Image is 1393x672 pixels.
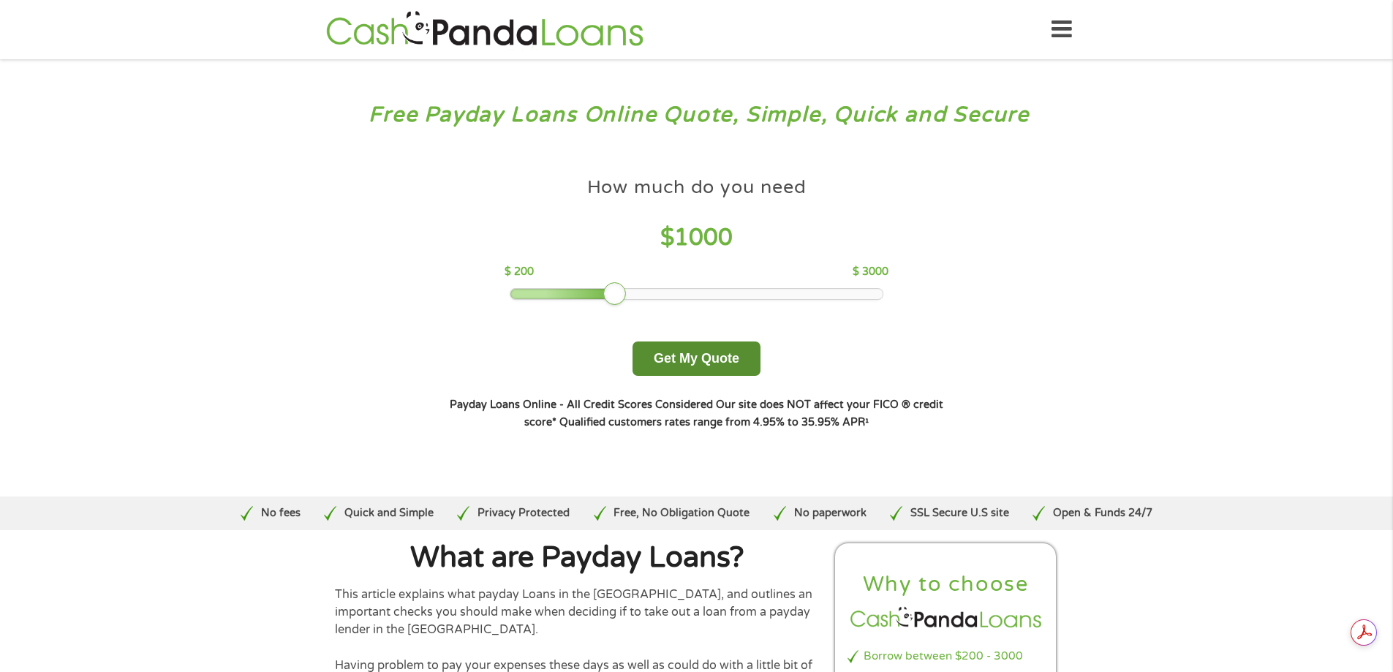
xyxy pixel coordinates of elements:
p: This article explains what payday Loans in the [GEOGRAPHIC_DATA], and outlines an important check... [335,586,820,639]
p: $ 200 [505,264,534,280]
p: No paperwork [794,505,867,521]
strong: Payday Loans Online - All Credit Scores Considered [450,399,713,411]
h4: How much do you need [587,175,807,200]
img: GetLoanNow Logo [322,9,648,50]
p: Free, No Obligation Quote [614,505,750,521]
span: 1000 [674,224,733,252]
h4: $ [505,223,888,253]
h2: Why to choose [847,571,1045,598]
button: Get My Quote [633,341,760,376]
strong: Qualified customers rates range from 4.95% to 35.95% APR¹ [559,416,869,429]
h1: What are Payday Loans? [335,543,820,573]
li: Borrow between $200 - 3000 [847,648,1045,665]
strong: Our site does NOT affect your FICO ® credit score* [524,399,943,429]
p: SSL Secure U.S site [910,505,1009,521]
p: Open & Funds 24/7 [1053,505,1152,521]
p: Privacy Protected [477,505,570,521]
h3: Free Payday Loans Online Quote, Simple, Quick and Secure [42,102,1351,129]
p: $ 3000 [853,264,888,280]
p: No fees [261,505,301,521]
p: Quick and Simple [344,505,434,521]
